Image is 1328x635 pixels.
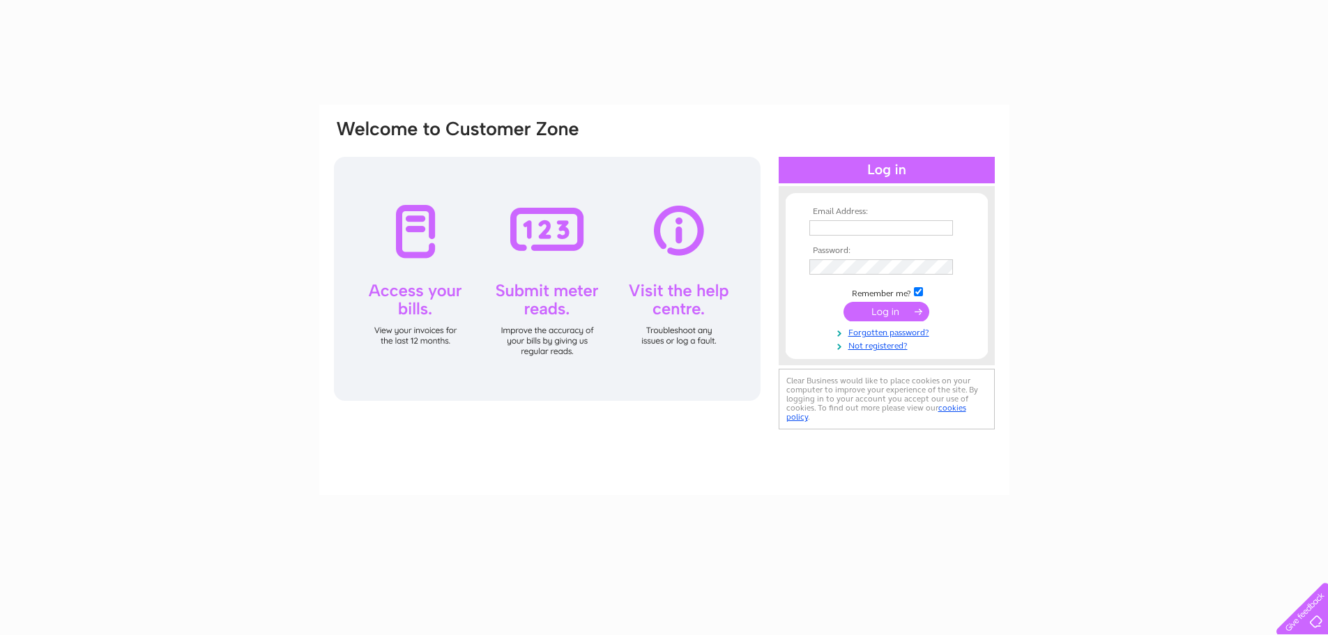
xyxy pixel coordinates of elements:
input: Submit [844,302,929,321]
a: Not registered? [809,338,968,351]
th: Password: [806,246,968,256]
td: Remember me? [806,285,968,299]
a: Forgotten password? [809,325,968,338]
div: Clear Business would like to place cookies on your computer to improve your experience of the sit... [779,369,995,429]
th: Email Address: [806,207,968,217]
a: cookies policy [786,403,966,422]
